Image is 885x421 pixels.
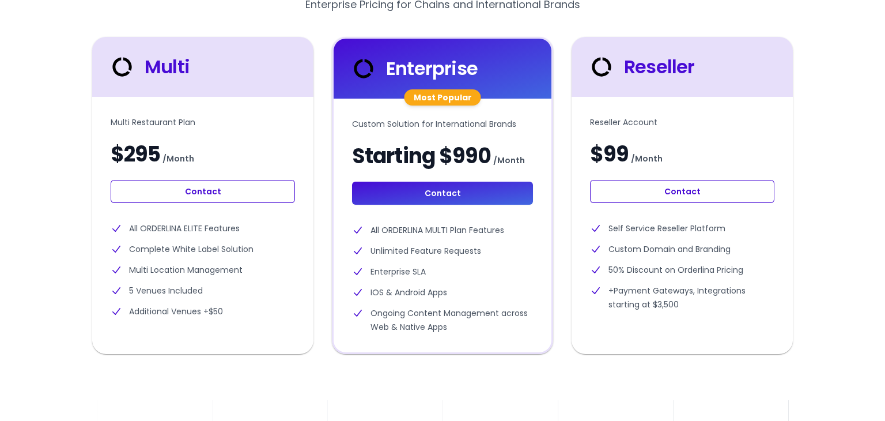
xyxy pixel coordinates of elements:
li: 50% Discount on Orderlina Pricing [590,263,774,277]
li: Self Service Reseller Platform [590,221,774,235]
span: $295 [111,143,160,166]
span: / Month [162,152,194,166]
li: Unlimited Feature Requests [352,244,533,258]
li: +Payment Gateways, Integrations starting at $3,500 [590,284,774,311]
div: Enterprise [350,55,478,82]
li: Multi Location Management [111,263,295,277]
li: IOS & Android Apps [352,285,533,299]
div: Most Popular [404,89,481,106]
a: Contact [590,180,774,203]
span: Starting $990 [352,145,491,168]
li: 5 Venues Included [111,284,295,298]
div: Reseller [588,53,695,81]
a: Contact [352,182,533,205]
li: All ORDERLINA ELITE Features [111,221,295,235]
div: Multi [108,53,190,81]
li: All ORDERLINA MULTI Plan Features [352,223,533,237]
p: Multi Restaurant Plan [111,115,295,129]
li: Ongoing Content Management across Web & Native Apps [352,306,533,334]
li: Custom Domain and Branding [590,242,774,256]
span: $99 [590,143,629,166]
a: Contact [111,180,295,203]
p: Custom Solution for International Brands [352,117,533,131]
li: Enterprise SLA [352,265,533,279]
span: / Month [493,153,525,167]
p: Reseller Account [590,115,774,129]
li: Additional Venues +$50 [111,305,295,318]
span: / Month [631,152,663,166]
li: Complete White Label Solution [111,242,295,256]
